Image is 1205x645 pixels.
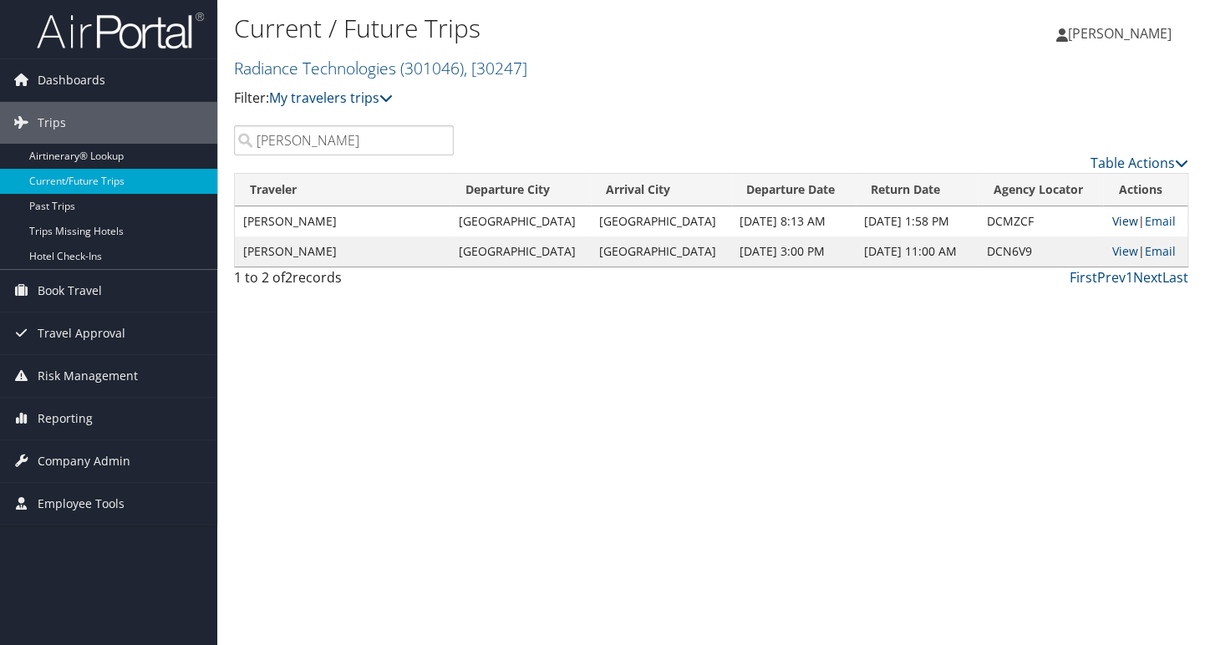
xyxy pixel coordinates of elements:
[1144,213,1175,229] a: Email
[856,236,979,267] td: [DATE] 11:00 AM
[450,174,591,206] th: Departure City: activate to sort column ascending
[38,312,125,354] span: Travel Approval
[978,174,1103,206] th: Agency Locator: activate to sort column ascending
[856,174,979,206] th: Return Date: activate to sort column ascending
[234,88,870,109] p: Filter:
[1068,24,1172,43] span: [PERSON_NAME]
[591,236,731,267] td: [GEOGRAPHIC_DATA]
[1091,154,1188,172] a: Table Actions
[38,355,138,397] span: Risk Management
[38,440,130,482] span: Company Admin
[1056,8,1188,58] a: [PERSON_NAME]
[38,483,125,525] span: Employee Tools
[37,11,204,50] img: airportal-logo.png
[1103,236,1187,267] td: |
[1133,268,1162,287] a: Next
[731,174,856,206] th: Departure Date: activate to sort column descending
[234,267,454,296] div: 1 to 2 of records
[1070,268,1097,287] a: First
[731,236,856,267] td: [DATE] 3:00 PM
[400,57,464,79] span: ( 301046 )
[285,268,292,287] span: 2
[1097,268,1126,287] a: Prev
[38,270,102,312] span: Book Travel
[1111,243,1137,259] a: View
[1103,174,1187,206] th: Actions
[38,59,105,101] span: Dashboards
[591,206,731,236] td: [GEOGRAPHIC_DATA]
[235,236,450,267] td: [PERSON_NAME]
[269,89,393,107] a: My travelers trips
[1144,243,1175,259] a: Email
[1162,268,1188,287] a: Last
[38,102,66,144] span: Trips
[234,57,527,79] a: Radiance Technologies
[234,125,454,155] input: Search Traveler or Arrival City
[978,206,1103,236] td: DCMZCF
[978,236,1103,267] td: DCN6V9
[591,174,731,206] th: Arrival City: activate to sort column ascending
[450,206,591,236] td: [GEOGRAPHIC_DATA]
[1103,206,1187,236] td: |
[235,206,450,236] td: [PERSON_NAME]
[234,11,870,46] h1: Current / Future Trips
[1126,268,1133,287] a: 1
[464,57,527,79] span: , [ 30247 ]
[856,206,979,236] td: [DATE] 1:58 PM
[450,236,591,267] td: [GEOGRAPHIC_DATA]
[38,398,93,439] span: Reporting
[1111,213,1137,229] a: View
[731,206,856,236] td: [DATE] 8:13 AM
[235,174,450,206] th: Traveler: activate to sort column ascending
